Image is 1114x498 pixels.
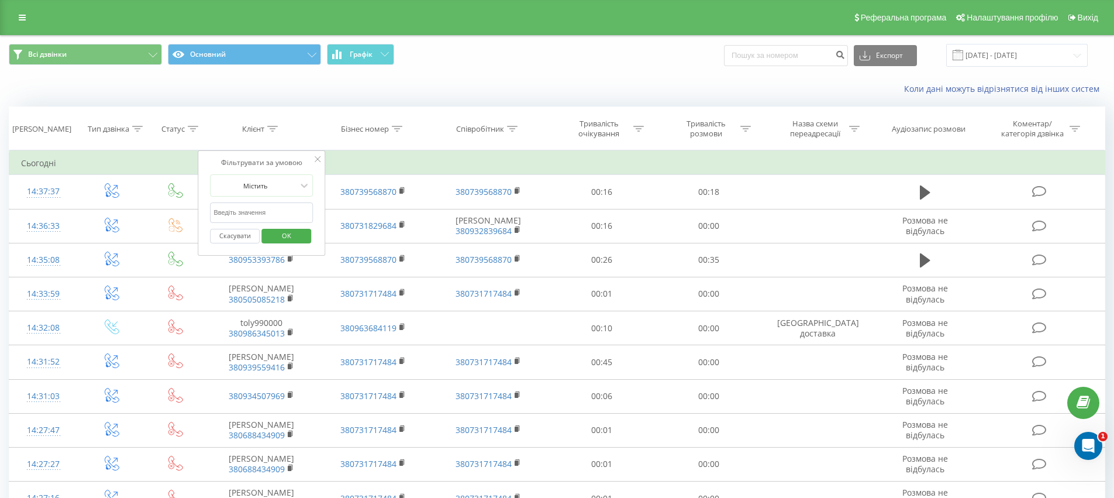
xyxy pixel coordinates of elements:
td: [PERSON_NAME] [206,277,317,311]
a: 380739568870 [456,254,512,265]
div: Назва схеми переадресації [784,119,846,139]
td: Сьогодні [9,152,1105,175]
div: Фільтрувати за умовою [211,157,313,169]
a: 380934507969 [229,390,285,401]
span: Розмова не відбулась [902,419,948,441]
div: 14:33:59 [21,283,66,305]
td: 00:00 [656,345,763,379]
a: 380939559416 [229,362,285,373]
td: [GEOGRAPHIC_DATA] доставка [762,311,873,345]
a: 380731717484 [456,356,512,368]
a: 380731717484 [456,390,512,401]
a: 380739568870 [456,186,512,197]
span: 1 [1098,432,1108,441]
div: Клієнт [242,124,264,134]
td: [PERSON_NAME] [206,345,317,379]
div: Аудіозапис розмови [892,124,965,134]
td: 00:16 [549,209,656,243]
div: [PERSON_NAME] [12,124,71,134]
td: [PERSON_NAME] [206,447,317,481]
span: Розмова не відбулась [902,317,948,339]
input: Пошук за номером [724,45,848,66]
a: 380731717484 [340,458,396,469]
a: Коли дані можуть відрізнятися вiд інших систем [904,83,1105,94]
td: 00:00 [656,209,763,243]
td: 00:00 [656,413,763,447]
div: Статус [161,124,185,134]
td: toly990000 [206,311,317,345]
span: Розмова не відбулась [902,215,948,236]
span: Графік [350,50,373,59]
span: Вихід [1078,13,1098,22]
a: 380731717484 [456,288,512,299]
div: 14:37:37 [21,180,66,203]
td: 00:01 [549,277,656,311]
td: 00:35 [656,243,763,277]
a: 380932839684 [456,225,512,236]
a: 380731717484 [340,424,396,435]
div: Співробітник [456,124,504,134]
div: Коментар/категорія дзвінка [998,119,1067,139]
div: Тип дзвінка [88,124,129,134]
div: 14:27:27 [21,453,66,476]
div: 14:36:33 [21,215,66,238]
span: Розмова не відбулась [902,283,948,304]
a: 380688434909 [229,430,285,441]
a: 380688434909 [229,463,285,475]
a: 380731717484 [340,390,396,401]
div: Бізнес номер [341,124,389,134]
td: 00:00 [656,447,763,481]
a: 380739568870 [340,254,396,265]
a: 380986345013 [229,328,285,339]
a: 380731717484 [456,424,512,435]
div: Тривалість очікування [568,119,630,139]
div: 14:31:52 [21,351,66,373]
span: Розмова не відбулась [902,351,948,373]
td: 00:00 [656,379,763,413]
div: 14:31:03 [21,385,66,408]
span: Розмова не відбулась [902,453,948,475]
div: Тривалість розмови [675,119,737,139]
td: [PERSON_NAME] [206,413,317,447]
td: 00:18 [656,175,763,209]
td: 00:00 [656,311,763,345]
button: Експорт [854,45,917,66]
span: Реферальна програма [861,13,947,22]
button: Всі дзвінки [9,44,162,65]
td: [PERSON_NAME] [429,209,549,243]
a: 380731829684 [340,220,396,231]
div: 14:35:08 [21,249,66,272]
a: 380739568870 [340,186,396,197]
button: OK [261,229,311,243]
a: 380953393786 [229,254,285,265]
td: 00:16 [549,175,656,209]
div: 14:32:08 [21,317,66,339]
span: Розмова не відбулась [902,385,948,407]
button: Графік [327,44,394,65]
a: 380731717484 [456,458,512,469]
a: 380505085218 [229,294,285,305]
iframe: Intercom live chat [1074,432,1102,460]
input: Введіть значення [211,202,313,223]
span: OK [270,226,303,245]
td: 00:01 [549,413,656,447]
div: 14:27:47 [21,419,66,442]
a: 380731717484 [340,288,396,299]
td: 00:10 [549,311,656,345]
td: 00:26 [549,243,656,277]
td: 00:06 [549,379,656,413]
span: Налаштування профілю [967,13,1058,22]
button: Скасувати [211,229,260,243]
a: 380731717484 [340,356,396,368]
button: Основний [168,44,321,65]
span: Всі дзвінки [28,50,67,59]
td: 00:45 [549,345,656,379]
a: 380963684119 [340,322,396,334]
td: 00:00 [656,277,763,311]
td: 00:01 [549,447,656,481]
